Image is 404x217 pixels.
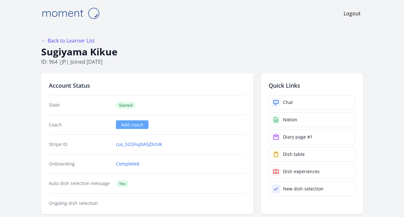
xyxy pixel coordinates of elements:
dt: Onboarding [49,161,111,167]
a: Completed [116,161,139,167]
div: Chat [283,99,293,106]
a: Logout [344,10,361,17]
h2: Quick Links [269,81,355,90]
a: ← Back to Learner List [41,37,95,44]
a: cus_SCOFuJXASjDUUK [116,141,162,148]
a: Chat [269,95,355,110]
a: New dish selection [269,181,355,196]
a: Notion [269,112,355,127]
a: Diary page #1 [269,130,355,144]
div: New dish selection [283,186,324,192]
dt: State [49,102,111,108]
dt: Auto dish selection message [49,180,111,187]
h2: Account Status [49,81,246,90]
img: Moment [39,5,103,21]
dt: Stripe ID [49,141,111,148]
dt: Coach [49,122,111,128]
a: Dish experiences [269,164,355,179]
a: Dish table [269,147,355,162]
h1: Sugiyama Kikue [41,46,363,58]
span: jp [62,58,66,65]
span: Started [116,102,135,108]
p: ID: 964 | | Joined [DATE] [41,58,363,66]
div: Notion [283,117,297,123]
span: Yes [116,181,129,187]
div: Diary page #1 [283,134,313,140]
div: Dish experiences [283,168,320,175]
dt: Ongoing dish selection [49,200,111,206]
a: Add coach [116,120,149,129]
div: Dish table [283,151,305,157]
